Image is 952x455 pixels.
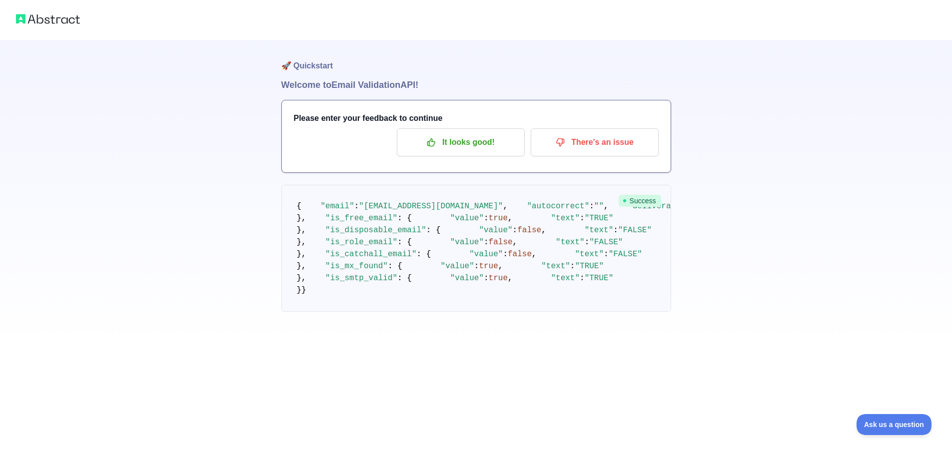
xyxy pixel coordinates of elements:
span: "autocorrect" [527,202,589,211]
span: : [474,262,479,271]
span: "is_role_email" [325,238,397,247]
span: "value" [441,262,474,271]
span: "deliverability" [628,202,705,211]
h1: 🚀 Quickstart [281,40,671,78]
span: , [503,202,508,211]
span: "" [594,202,604,211]
p: There's an issue [538,134,651,151]
span: : [503,250,508,259]
span: { [297,202,302,211]
span: : { [388,262,402,271]
button: It looks good! [397,128,525,156]
span: : { [397,214,412,223]
h1: Welcome to Email Validation API! [281,78,671,92]
span: "FALSE" [609,250,642,259]
span: "TRUE" [575,262,604,271]
span: "FALSE" [618,226,652,235]
span: , [513,238,518,247]
span: : { [397,274,412,283]
button: There's an issue [531,128,659,156]
span: "text" [541,262,570,271]
span: "value" [469,250,503,259]
span: "value" [450,238,484,247]
iframe: Toggle Customer Support [857,414,932,435]
span: "text" [556,238,585,247]
span: : [354,202,359,211]
span: "value" [479,226,512,235]
img: Abstract logo [16,12,80,26]
span: true [489,274,508,283]
span: , [532,250,537,259]
span: : [484,238,489,247]
span: : [585,238,590,247]
span: , [508,214,513,223]
span: "[EMAIL_ADDRESS][DOMAIN_NAME]" [359,202,503,211]
span: , [604,202,609,211]
span: "FALSE" [589,238,623,247]
span: : [580,274,585,283]
span: "email" [321,202,354,211]
span: false [508,250,532,259]
span: false [489,238,513,247]
span: "is_catchall_email" [325,250,416,259]
span: "TRUE" [585,214,614,223]
span: false [517,226,541,235]
span: : [484,214,489,223]
span: "is_disposable_email" [325,226,426,235]
span: true [489,214,508,223]
span: , [541,226,546,235]
span: "text" [551,214,580,223]
span: : [513,226,518,235]
span: , [498,262,503,271]
span: "is_smtp_valid" [325,274,397,283]
span: "text" [575,250,604,259]
span: true [479,262,498,271]
span: "is_mx_found" [325,262,388,271]
span: "text" [585,226,614,235]
span: "text" [551,274,580,283]
span: : [604,250,609,259]
span: : [613,226,618,235]
h3: Please enter your feedback to continue [294,112,659,124]
span: "value" [450,214,484,223]
span: : { [417,250,431,259]
span: Success [619,195,661,207]
span: : { [397,238,412,247]
span: : [570,262,575,271]
span: "value" [450,274,484,283]
span: "TRUE" [585,274,614,283]
p: It looks good! [404,134,517,151]
span: "is_free_email" [325,214,397,223]
span: : [484,274,489,283]
span: : [580,214,585,223]
span: : [589,202,594,211]
span: : { [426,226,441,235]
span: , [508,274,513,283]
